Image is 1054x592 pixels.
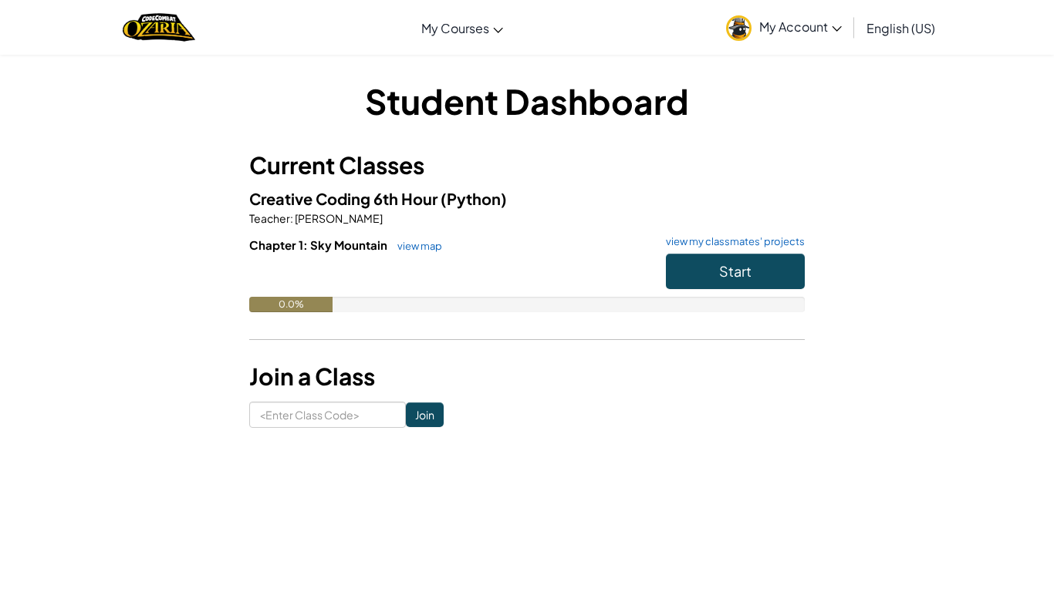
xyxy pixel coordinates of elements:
[290,211,293,225] span: :
[249,359,805,394] h3: Join a Class
[406,402,444,427] input: Join
[123,12,194,43] a: Ozaria by CodeCombat logo
[249,211,290,225] span: Teacher
[441,189,507,208] span: (Python)
[867,20,935,36] span: English (US)
[249,402,406,428] input: <Enter Class Code>
[249,237,390,252] span: Chapter 1: Sky Mountain
[719,262,752,280] span: Start
[859,7,943,49] a: English (US)
[249,189,441,208] span: Creative Coding 6th Hour
[658,237,805,247] a: view my classmates' projects
[249,297,333,312] div: 0.0%
[414,7,511,49] a: My Courses
[666,254,805,289] button: Start
[726,15,752,41] img: avatar
[123,12,194,43] img: Home
[249,148,805,183] h3: Current Classes
[421,20,489,36] span: My Courses
[249,77,805,125] h1: Student Dashboard
[759,18,842,35] span: My Account
[293,211,383,225] span: [PERSON_NAME]
[718,3,850,52] a: My Account
[390,240,442,252] a: view map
